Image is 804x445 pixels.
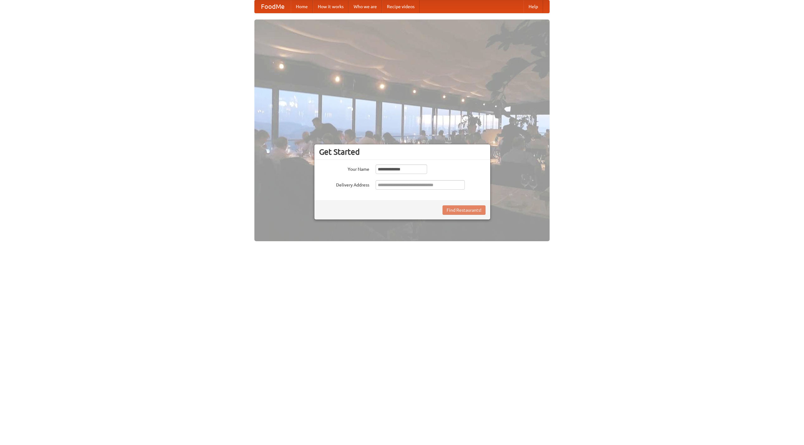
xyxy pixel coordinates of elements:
a: How it works [313,0,349,13]
h3: Get Started [319,147,486,157]
button: Find Restaurants! [443,205,486,215]
a: Who we are [349,0,382,13]
a: Help [524,0,543,13]
label: Your Name [319,164,369,172]
a: FoodMe [255,0,291,13]
a: Recipe videos [382,0,420,13]
label: Delivery Address [319,180,369,188]
a: Home [291,0,313,13]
